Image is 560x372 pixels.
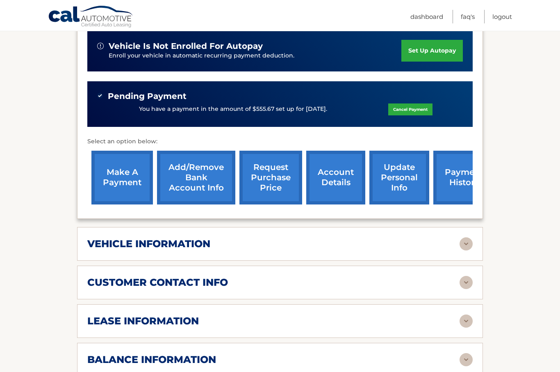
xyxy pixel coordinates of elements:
a: Dashboard [410,10,443,23]
a: Logout [492,10,512,23]
span: Pending Payment [108,91,187,101]
p: Enroll your vehicle in automatic recurring payment deduction. [109,51,401,60]
a: request purchase price [239,151,302,204]
img: alert-white.svg [97,43,104,49]
img: accordion-rest.svg [460,353,473,366]
h2: vehicle information [87,238,210,250]
a: update personal info [369,151,429,204]
h2: balance information [87,354,216,366]
h2: customer contact info [87,276,228,289]
img: accordion-rest.svg [460,276,473,289]
img: check-green.svg [97,93,103,99]
img: accordion-rest.svg [460,315,473,328]
span: vehicle is not enrolled for autopay [109,41,263,51]
img: accordion-rest.svg [460,237,473,250]
a: set up autopay [401,40,463,62]
h2: lease information [87,315,199,327]
a: Add/Remove bank account info [157,151,235,204]
a: FAQ's [461,10,475,23]
a: Cal Automotive [48,5,134,29]
p: You have a payment in the amount of $555.67 set up for [DATE]. [139,105,327,114]
a: account details [306,151,365,204]
a: make a payment [91,151,153,204]
p: Select an option below: [87,137,473,147]
a: payment history [433,151,495,204]
a: Cancel Payment [388,103,433,115]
